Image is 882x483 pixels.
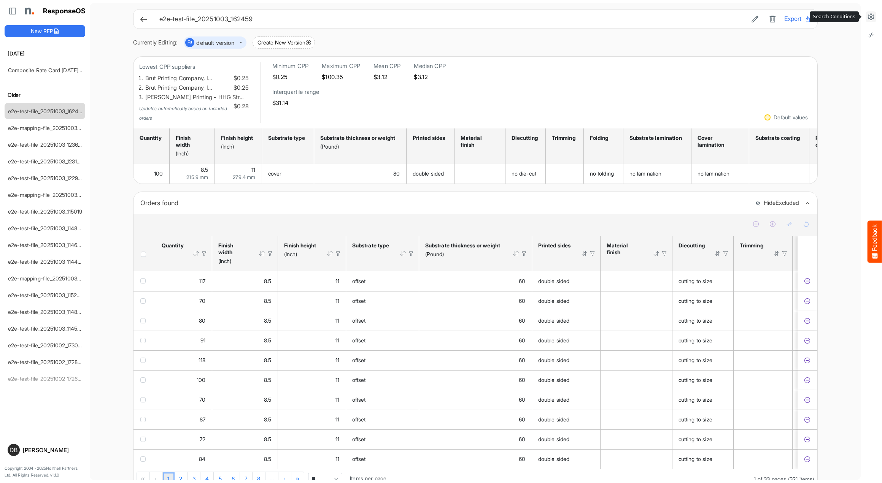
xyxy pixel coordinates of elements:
td: 11 is template cell Column Header httpsnorthellcomontologiesmapping-rulesmeasurementhasfinishsize... [215,164,262,184]
td: is template cell Column Header httpsnorthellcomontologiesmapping-rulesmanufacturinghassubstrateco... [749,164,809,184]
li: Brut Printing Company, I… [145,83,249,93]
td: checkbox [133,429,156,449]
button: Export [784,14,811,24]
div: Substrate thickness or weight [320,135,398,141]
td: is template cell Column Header httpsnorthellcomontologiesmapping-rulesmanufacturinghassubstratefi... [601,291,672,311]
td: cutting to size is template cell Column Header httpsnorthellcomontologiesmapping-rulesmanufacturi... [672,390,734,410]
span: 215.9 mm [186,174,208,180]
td: is template cell Column Header httpsnorthellcomontologiesmapping-rulesmanufacturinghastrimmingtype [734,370,793,390]
th: Header checkbox [133,236,156,271]
td: 72 is template cell Column Header httpsnorthellcomontologiesmapping-rulesorderhasquantity [156,429,212,449]
td: no folding is template cell Column Header httpsnorthellcomontologiesmapping-rulesmanufacturinghas... [584,164,623,184]
span: double sided [538,337,570,344]
td: 11 is template cell Column Header httpsnorthellcomontologiesmapping-rulesmeasurementhasfinishsize... [278,291,346,311]
td: 60 is template cell Column Header httpsnorthellcomontologiesmapping-rulesmaterialhasmaterialthick... [419,410,532,429]
td: cover is template cell Column Header httpsnorthellcomontologiesmapping-rulesmaterialhassubstratem... [262,164,314,184]
button: Exclude [804,317,811,325]
td: 60 is template cell Column Header httpsnorthellcomontologiesmapping-rulesmaterialhasmaterialthick... [419,449,532,469]
a: e2e-test-file_20251003_114427 [8,258,84,265]
td: is template cell Column Header httpsnorthellcomontologiesmapping-rulesmanufacturinghasfoldtype [793,350,846,370]
td: 80 is template cell Column Header httpsnorthellcomontologiesmapping-rulesmaterialhasmaterialthick... [314,164,407,184]
td: 8.5 is template cell Column Header httpsnorthellcomontologiesmapping-rulesmeasurementhasfinishsiz... [212,331,278,350]
span: 100 [197,377,205,383]
span: 80 [393,170,400,177]
a: e2e-test-file_20251003_114835 [8,309,84,315]
span: 60 [519,317,525,324]
span: 8.5 [264,357,271,363]
td: is template cell Column Header httpsnorthellcomontologiesmapping-rulesmanufacturinghastrimmingtype [734,311,793,331]
div: (Inch) [176,150,206,157]
h6: Mean CPP [373,62,400,70]
span: 11 [335,377,339,383]
td: double sided is template cell Column Header httpsnorthellcomontologiesmapping-rulesmanufacturingh... [532,291,601,311]
td: double sided is template cell Column Header httpsnorthellcomontologiesmapping-rulesmanufacturingh... [532,370,601,390]
div: Substrate thickness or weight [425,242,503,249]
div: Filter Icon [335,250,342,257]
h5: $0.25 [272,74,309,80]
div: Filter Icon [781,250,788,257]
span: cutting to size [679,337,712,344]
td: is template cell Column Header httpsnorthellcomontologiesmapping-rulesmanufacturinghastrimmingtype [734,331,793,350]
span: offset [352,298,366,304]
span: 8.5 [264,317,271,324]
button: Exclude [804,277,811,285]
td: cutting to size is template cell Column Header httpsnorthellcomontologiesmapping-rulesmanufacturi... [672,291,734,311]
td: 11 is template cell Column Header httpsnorthellcomontologiesmapping-rulesmeasurementhasfinishsize... [278,271,346,291]
td: 11 is template cell Column Header httpsnorthellcomontologiesmapping-rulesmeasurementhasfinishsize... [278,449,346,469]
td: 60 is template cell Column Header httpsnorthellcomontologiesmapping-rulesmaterialhasmaterialthick... [419,350,532,370]
td: 11 is template cell Column Header httpsnorthellcomontologiesmapping-rulesmeasurementhasfinishsize... [278,410,346,429]
td: 84 is template cell Column Header httpsnorthellcomontologiesmapping-rulesorderhasquantity [156,449,212,469]
div: Filter Icon [722,250,729,257]
td: is template cell Column Header httpsnorthellcomontologiesmapping-rulesmanufacturinghasfoldtype [793,331,846,350]
a: e2e-test-file_20251003_123640 [8,141,85,148]
div: Default values [774,115,808,120]
a: e2e-mapping-file_20251003_124057 [8,125,97,131]
h6: Maximum CPP [322,62,360,70]
button: Create New Version [253,36,315,49]
div: Finish width [218,242,249,256]
a: e2e-test-file_20251002_172858 [8,359,84,365]
td: 8.5 is template cell Column Header httpsnorthellcomontologiesmapping-rulesmeasurementhasfinishsiz... [212,410,278,429]
td: is template cell Column Header httpsnorthellcomontologiesmapping-rulesmanufacturinghassubstratefi... [601,370,672,390]
td: offset is template cell Column Header httpsnorthellcomontologiesmapping-rulesmaterialhassubstrate... [346,271,419,291]
span: 60 [519,337,525,344]
a: e2e-test-file_20251003_162459 [8,108,85,114]
div: Finish height [221,135,253,141]
td: is template cell Column Header httpsnorthellcomontologiesmapping-rulesmanufacturinghastrimmingtype [734,410,793,429]
td: checkbox [133,331,156,350]
div: Trimming [740,242,763,249]
td: cutting to size is template cell Column Header httpsnorthellcomontologiesmapping-rulesmanufacturi... [672,449,734,469]
a: e2e-test-file_20251003_114625 [8,242,84,248]
button: Exclude [804,435,811,443]
span: 118 [199,357,205,363]
td: is template cell Column Header httpsnorthellcomontologiesmapping-rulesmanufacturinghassubstratefi... [601,331,672,350]
td: checkbox [133,390,156,410]
td: 80 is template cell Column Header httpsnorthellcomontologiesmapping-rulesorderhasquantity [156,311,212,331]
span: offset [352,317,366,324]
div: (Pound) [320,143,398,150]
td: 11 is template cell Column Header httpsnorthellcomontologiesmapping-rulesmeasurementhasfinishsize... [278,429,346,449]
div: Folding [590,135,615,141]
td: d8be4899-f790-477e-bb53-7b7dce11848f is template cell Column Header [798,291,819,311]
span: $0.28 [232,102,249,111]
td: offset is template cell Column Header httpsnorthellcomontologiesmapping-rulesmaterialhassubstrate... [346,331,419,350]
td: 70 is template cell Column Header httpsnorthellcomontologiesmapping-rulesorderhasquantity [156,390,212,410]
td: 8.5 is template cell Column Header httpsnorthellcomontologiesmapping-rulesmeasurementhasfinishsiz... [212,311,278,331]
span: 279.4 mm [233,174,255,180]
td: offset is template cell Column Header httpsnorthellcomontologiesmapping-rulesmaterialhassubstrate... [346,291,419,311]
td: 60 is template cell Column Header httpsnorthellcomontologiesmapping-rulesmaterialhasmaterialthick... [419,370,532,390]
div: Filter Icon [589,250,596,257]
span: no folding [590,170,614,177]
div: Filter Icon [661,250,668,257]
div: Currently Editing: [133,38,178,48]
h5: $3.12 [373,74,400,80]
td: 100 is template cell Column Header httpsnorthellcomontologiesmapping-rulesorderhasquantity [133,164,170,184]
button: New RFP [5,25,85,37]
span: 60 [519,278,525,284]
td: 8.5 is template cell Column Header httpsnorthellcomontologiesmapping-rulesmeasurementhasfinishsiz... [212,390,278,410]
td: 8.5 is template cell Column Header httpsnorthellcomontologiesmapping-rulesmeasurementhasfinishsiz... [212,350,278,370]
div: Filter Icon [201,250,208,257]
div: Cover lamination [698,135,741,148]
td: double sided is template cell Column Header httpsnorthellcomontologiesmapping-rulesmanufacturingh... [532,390,601,410]
td: e0834d7c-7194-4ba3-898d-10af859d5092 is template cell Column Header [798,390,819,410]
